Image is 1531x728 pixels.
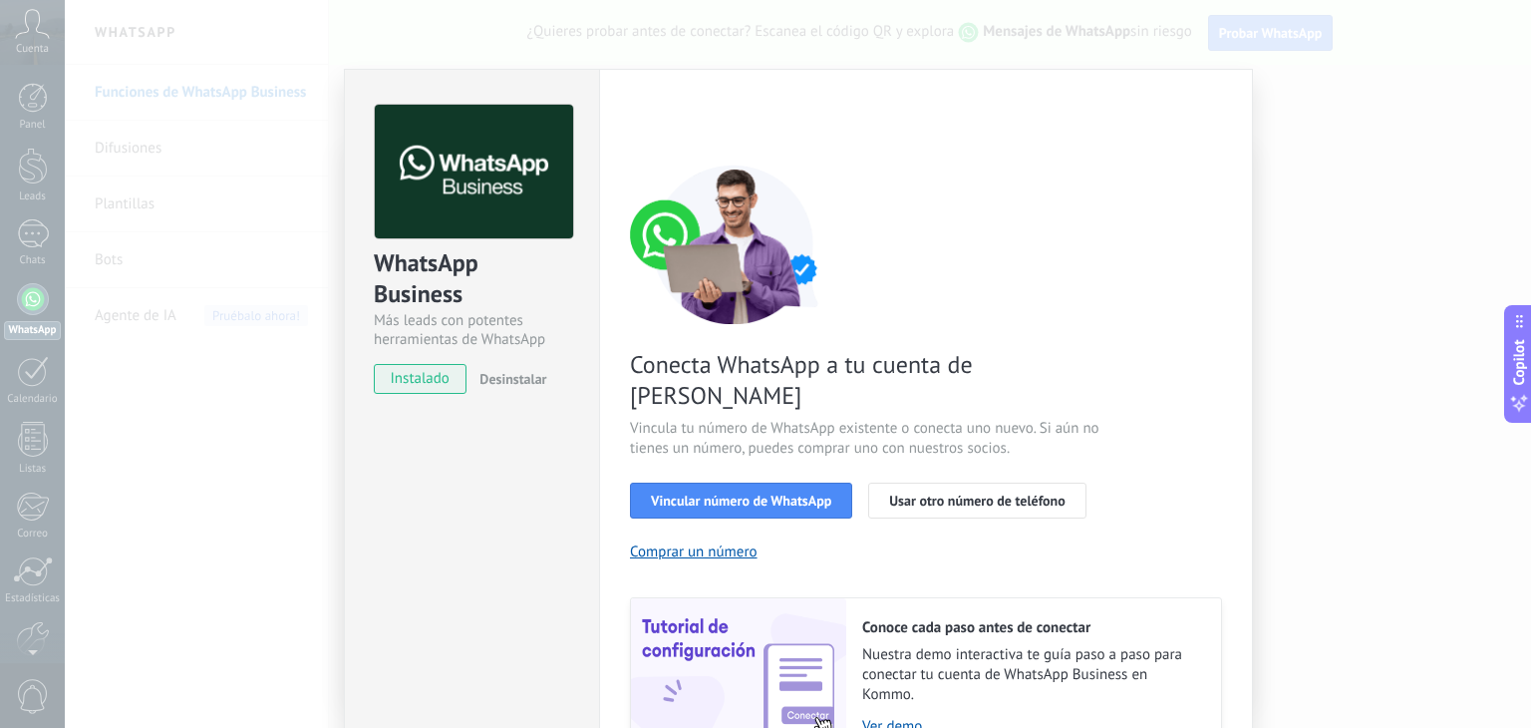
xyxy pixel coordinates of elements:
div: WhatsApp Business [374,247,570,311]
span: Vincular número de WhatsApp [651,494,831,508]
img: logo_main.png [375,105,573,239]
h2: Conoce cada paso antes de conectar [862,618,1201,637]
span: Copilot [1509,340,1529,386]
span: Vincula tu número de WhatsApp existente o conecta uno nuevo. Si aún no tienes un número, puedes c... [630,419,1104,459]
div: Más leads con potentes herramientas de WhatsApp [374,311,570,349]
span: Desinstalar [479,370,546,388]
button: Usar otro número de teléfono [868,483,1085,519]
button: Desinstalar [471,364,546,394]
span: Nuestra demo interactiva te guía paso a paso para conectar tu cuenta de WhatsApp Business en Kommo. [862,645,1201,705]
button: Comprar un número [630,543,758,561]
span: instalado [375,364,465,394]
button: Vincular número de WhatsApp [630,483,852,519]
img: connect number [630,165,839,324]
span: Conecta WhatsApp a tu cuenta de [PERSON_NAME] [630,349,1104,411]
span: Usar otro número de teléfono [889,494,1065,508]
